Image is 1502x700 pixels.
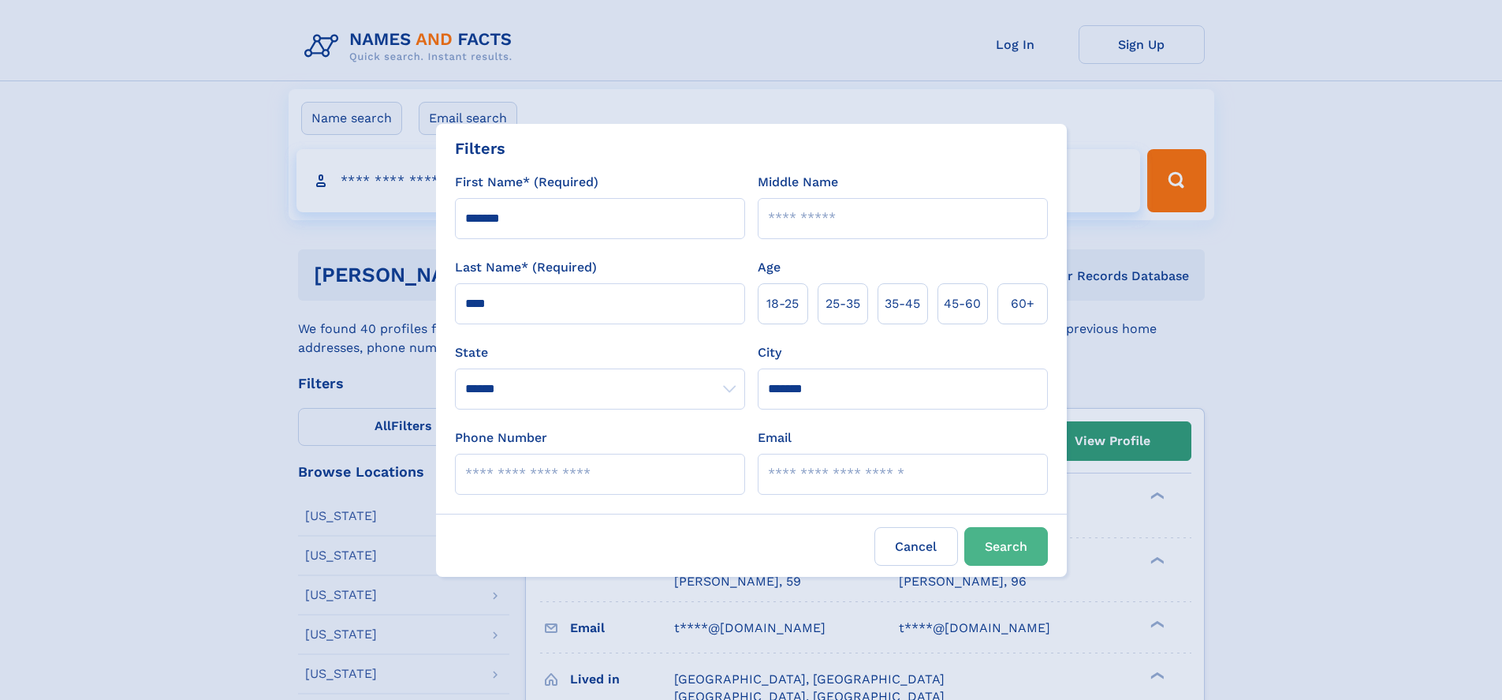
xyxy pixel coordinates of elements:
label: Phone Number [455,429,547,447]
span: 35‑45 [885,294,920,313]
button: Search [964,527,1048,566]
label: First Name* (Required) [455,173,598,192]
div: Filters [455,137,505,160]
span: 60+ [1011,294,1034,313]
label: Cancel [874,527,958,566]
label: Age [758,258,781,277]
label: State [455,343,745,362]
span: 18‑25 [766,294,799,313]
span: 45‑60 [944,294,981,313]
label: Last Name* (Required) [455,258,597,277]
label: City [758,343,781,362]
label: Email [758,429,792,447]
label: Middle Name [758,173,838,192]
span: 25‑35 [826,294,860,313]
